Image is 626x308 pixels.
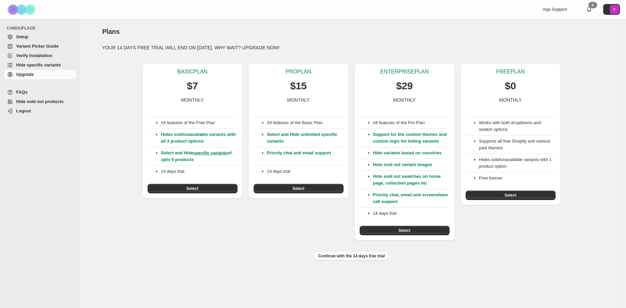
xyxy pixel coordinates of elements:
p: Select and Hide of upto 5 products [161,150,238,163]
p: 14 days trial [161,168,238,175]
button: Continue with the 14 days free trial [314,251,389,261]
p: Priority chat and email support [267,150,344,163]
button: Select [466,191,556,200]
span: Variant Picker Guide [16,44,58,49]
a: Upgrade [4,70,76,79]
p: All features of the Free Plan [161,119,238,126]
a: Logout [4,106,76,116]
p: 14 days trial [267,168,344,175]
p: MONTHLY [393,97,416,103]
a: 0 [586,6,592,13]
span: Select [187,186,198,191]
p: MONTHLY [287,97,310,103]
span: Avatar with initials F [610,5,619,14]
img: Camouflage [5,0,39,19]
span: App Support [543,7,567,12]
a: Hide sold out products [4,97,76,106]
span: Hide specific variants [16,62,61,67]
p: Hide sold out swatches on home page, collection pages etc [373,173,450,187]
button: Avatar with initials F [603,4,620,15]
span: Setup [16,34,28,39]
p: Support for the custom themes and custom logic for hiding variants [373,131,450,145]
button: Select [360,226,450,235]
p: Hide sold out variant images [373,161,450,168]
span: CAMOUFLAGE [7,25,77,31]
button: Select [148,184,238,193]
li: Free forever [479,175,556,182]
li: Works with both dropdowns and swatch options [479,119,556,133]
div: 0 [588,2,597,8]
p: Hides sold/unavailable variants with all 3 product options [161,131,238,145]
a: FAQs [4,88,76,97]
p: FREE PLAN [496,68,524,75]
li: Supports all free Shopify and various paid themes [479,138,556,151]
li: Hides sold/unavailable variants with 1 product option [479,156,556,170]
span: Logout [16,108,31,113]
p: Hide variants based on countries [373,150,450,156]
span: Hide sold out products [16,99,64,104]
span: FAQs [16,90,28,95]
a: Variant Picker Guide [4,42,76,51]
p: 14 days trial [373,210,450,217]
p: All features of the Basic Plan [267,119,344,126]
a: Verify Installation [4,51,76,60]
p: All features of the Pro Plan [373,119,450,126]
p: $0 [505,79,516,93]
a: Hide specific variants [4,60,76,70]
p: $29 [396,79,413,93]
a: Setup [4,32,76,42]
span: Select [505,193,516,198]
span: Plans [102,28,119,35]
span: Upgrade [16,72,34,77]
span: Select [293,186,304,191]
span: Verify Installation [16,53,52,58]
p: BASIC PLAN [177,68,208,75]
p: MONTHLY [181,97,204,103]
span: Continue with the 14 days free trial [318,253,385,259]
p: PRO PLAN [285,68,311,75]
p: YOUR 14 DAYS FREE TRIAL WILL END ON [DATE]. WHY WAIT? UPGRADE NOW! [102,44,601,51]
a: specific variants [193,150,227,155]
p: $7 [187,79,198,93]
p: MONTHLY [499,97,522,103]
span: Select [399,228,410,233]
text: F [614,7,616,11]
p: Select and Hide unlimited specific variants [267,131,344,145]
p: Priority chat, email and screenshare call support [373,192,450,205]
button: Select [254,184,344,193]
p: ENTERPRISE PLAN [380,68,428,75]
p: $15 [290,79,307,93]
